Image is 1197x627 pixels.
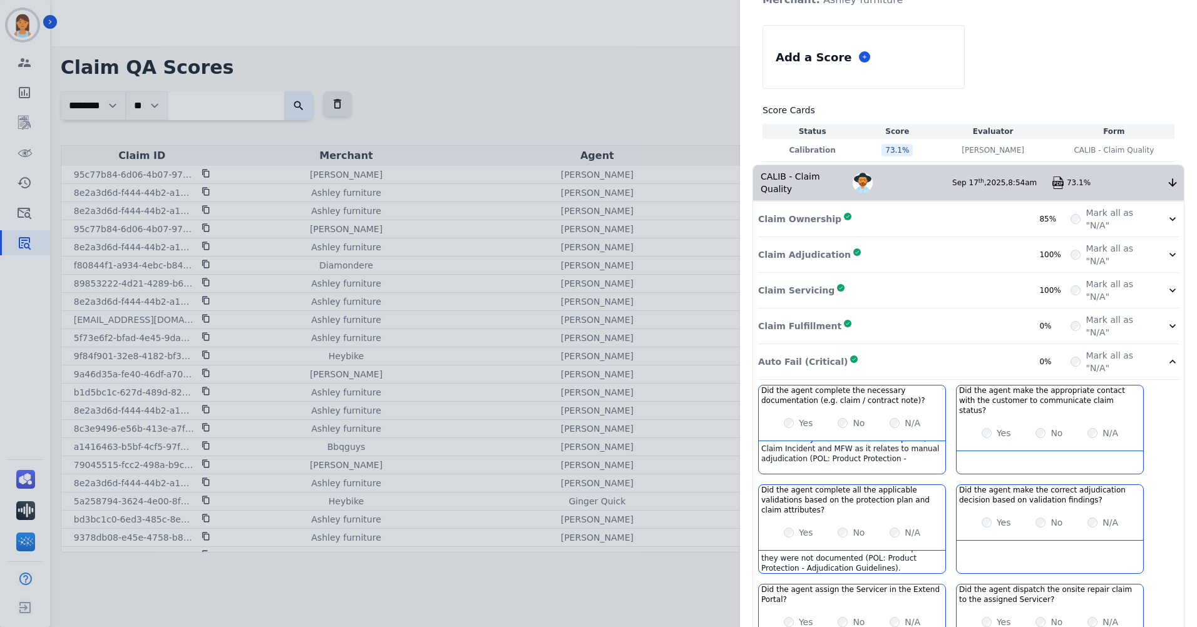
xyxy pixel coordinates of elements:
label: Mark all as "N/A" [1086,206,1151,232]
label: N/A [1102,427,1118,439]
div: 73.1 % [881,144,913,156]
p: [PERSON_NAME] [962,145,1024,155]
p: Claim Fulfillment [758,320,841,332]
div: 100% [1039,250,1071,260]
label: Mark all as "N/A" [1086,349,1151,374]
th: Form [1054,124,1174,139]
label: N/A [905,417,920,429]
div: 100% [1039,285,1071,295]
span: 8:54am [1008,178,1037,187]
label: N/A [1102,516,1118,529]
label: No [1051,516,1062,529]
div: 0% [1039,357,1071,367]
p: Auto Fail (Critical) [758,355,848,368]
label: Mark all as "N/A" [1086,278,1151,303]
h3: Did the agent make the correct adjudication decision based on validation findings? [959,485,1141,505]
div: CALIB - Claim Quality [753,165,853,200]
div: Sep 17 , 2025 , [952,178,1052,188]
div: 73.1% [1067,178,1166,188]
div: I can't assume that T&C Exceptions, Claim Incident and MFW validations were complete as they were... [759,551,945,573]
h3: Did the agent assign the Servicer in the Extend Portal? [761,584,943,604]
label: Yes [799,526,813,539]
label: Yes [997,427,1011,439]
img: Avatar [853,173,873,193]
span: CALIB - Claim Quality [1074,145,1154,155]
h3: Did the agent complete the necessary documentation (e.g. claim / contract note)? [761,385,943,405]
div: 0% [1039,321,1071,331]
h3: Did the agent make the appropriate contact with the customer to communicate claim status? [959,385,1141,415]
div: 85% [1039,214,1071,224]
th: Evaluator [932,124,1053,139]
img: qa-pdf.svg [1052,176,1064,189]
p: Claim Adjudication [758,248,851,261]
th: Score [862,124,932,139]
sup: th [979,178,984,184]
label: Yes [799,417,813,429]
th: Status [763,124,862,139]
p: Claim Ownership [758,213,841,225]
p: Calibration [765,145,860,155]
div: BL and KS should be used as examples for how to document in a Claim Note. With that said, I didn'... [759,441,945,464]
h3: Did the agent dispatch the onsite repair claim to the assigned Servicer? [959,584,1141,604]
label: No [853,417,865,429]
label: No [853,526,865,539]
h3: Score Cards [763,104,1174,116]
p: Claim Servicing [758,284,835,297]
div: Add a Score [773,46,854,68]
label: Yes [997,516,1011,529]
label: Mark all as "N/A" [1086,242,1151,267]
label: No [1051,427,1062,439]
h3: Did the agent complete all the applicable validations based on the protection plan and claim attr... [761,485,943,515]
label: N/A [905,526,920,539]
label: Mark all as "N/A" [1086,313,1151,339]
